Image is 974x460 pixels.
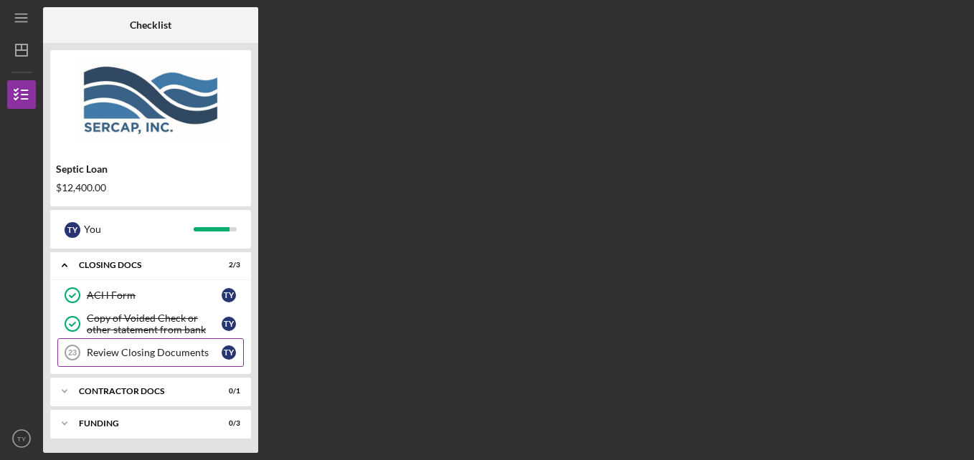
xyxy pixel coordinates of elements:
[222,345,236,360] div: T Y
[56,163,245,175] div: Septic Loan
[222,317,236,331] div: T Y
[17,435,27,443] text: TY
[87,347,222,358] div: Review Closing Documents
[50,57,251,143] img: Product logo
[84,217,194,241] div: You
[214,387,240,396] div: 0 / 1
[130,19,171,31] b: Checklist
[87,289,222,301] div: ACH Form
[222,288,236,302] div: T Y
[57,310,244,338] a: Copy of Voided Check or other statement from bankTY
[57,281,244,310] a: ACH FormTY
[79,419,204,428] div: Funding
[57,338,244,367] a: 23Review Closing DocumentsTY
[65,222,80,238] div: T Y
[214,261,240,269] div: 2 / 3
[79,261,204,269] div: CLOSING DOCS
[79,387,204,396] div: Contractor Docs
[214,419,240,428] div: 0 / 3
[87,312,222,335] div: Copy of Voided Check or other statement from bank
[7,424,36,453] button: TY
[56,182,245,193] div: $12,400.00
[68,348,77,357] tspan: 23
